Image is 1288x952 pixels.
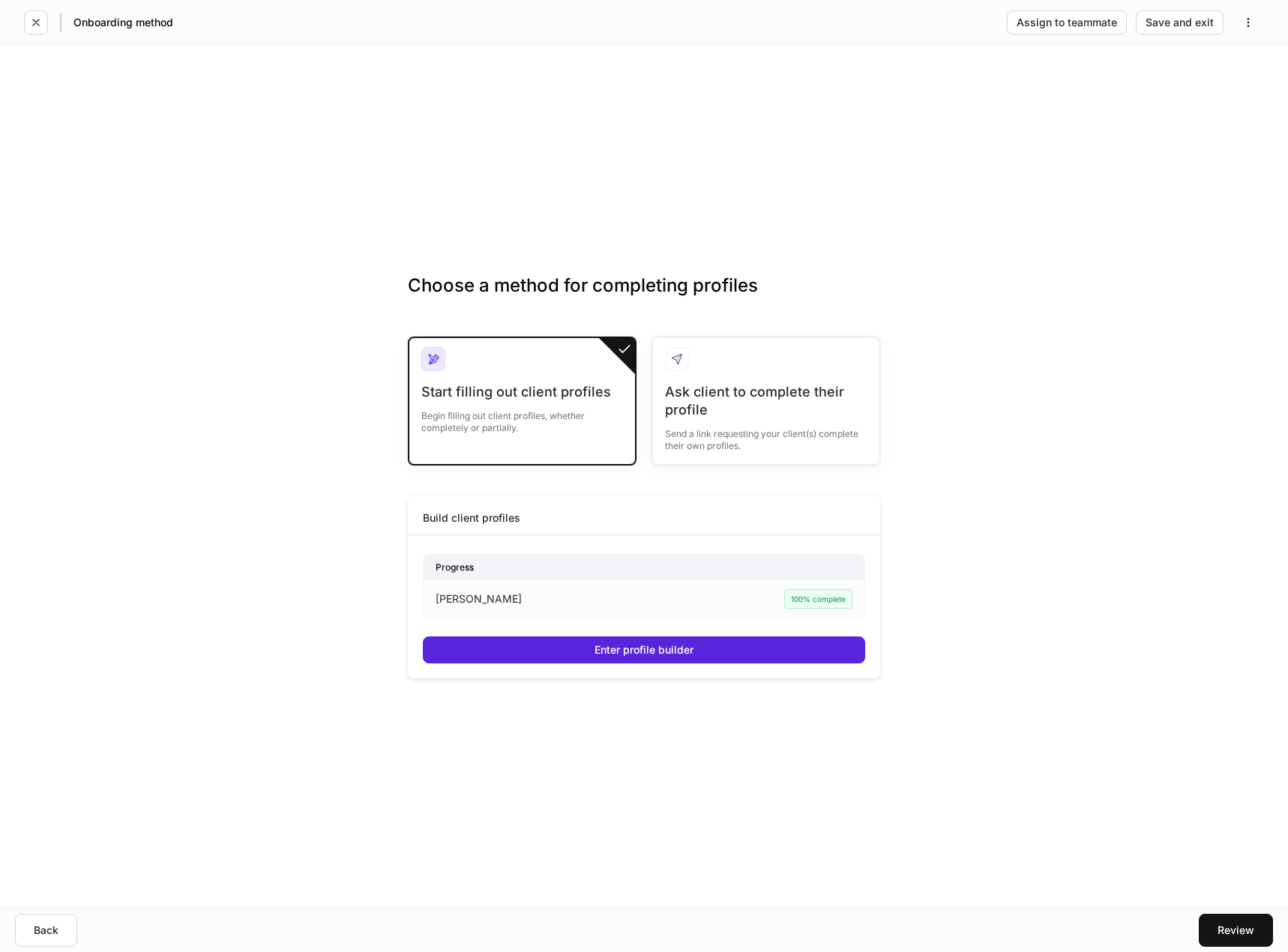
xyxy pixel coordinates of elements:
button: Enter profile builder [423,636,865,663]
div: Begin filling out client profiles, whether completely or partially. [421,401,623,434]
button: Back [15,914,77,947]
h3: Choose a method for completing profiles [408,274,880,322]
h5: Onboarding method [73,15,173,30]
div: Back [34,925,58,936]
div: Review [1218,925,1254,936]
div: Start filling out client profiles [421,383,623,401]
div: Ask client to complete their profile [665,383,867,419]
div: Enter profile builder [595,645,693,655]
div: Progress [424,554,864,580]
div: 100% complete [784,589,852,609]
div: Build client profiles [423,510,520,525]
div: Assign to teammate [1017,17,1117,28]
button: Assign to teammate [1007,10,1127,34]
p: [PERSON_NAME] [436,591,522,606]
button: Save and exit [1136,10,1224,34]
div: Send a link requesting your client(s) complete their own profiles. [665,419,867,452]
div: Save and exit [1146,17,1214,28]
button: Review [1199,914,1273,947]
